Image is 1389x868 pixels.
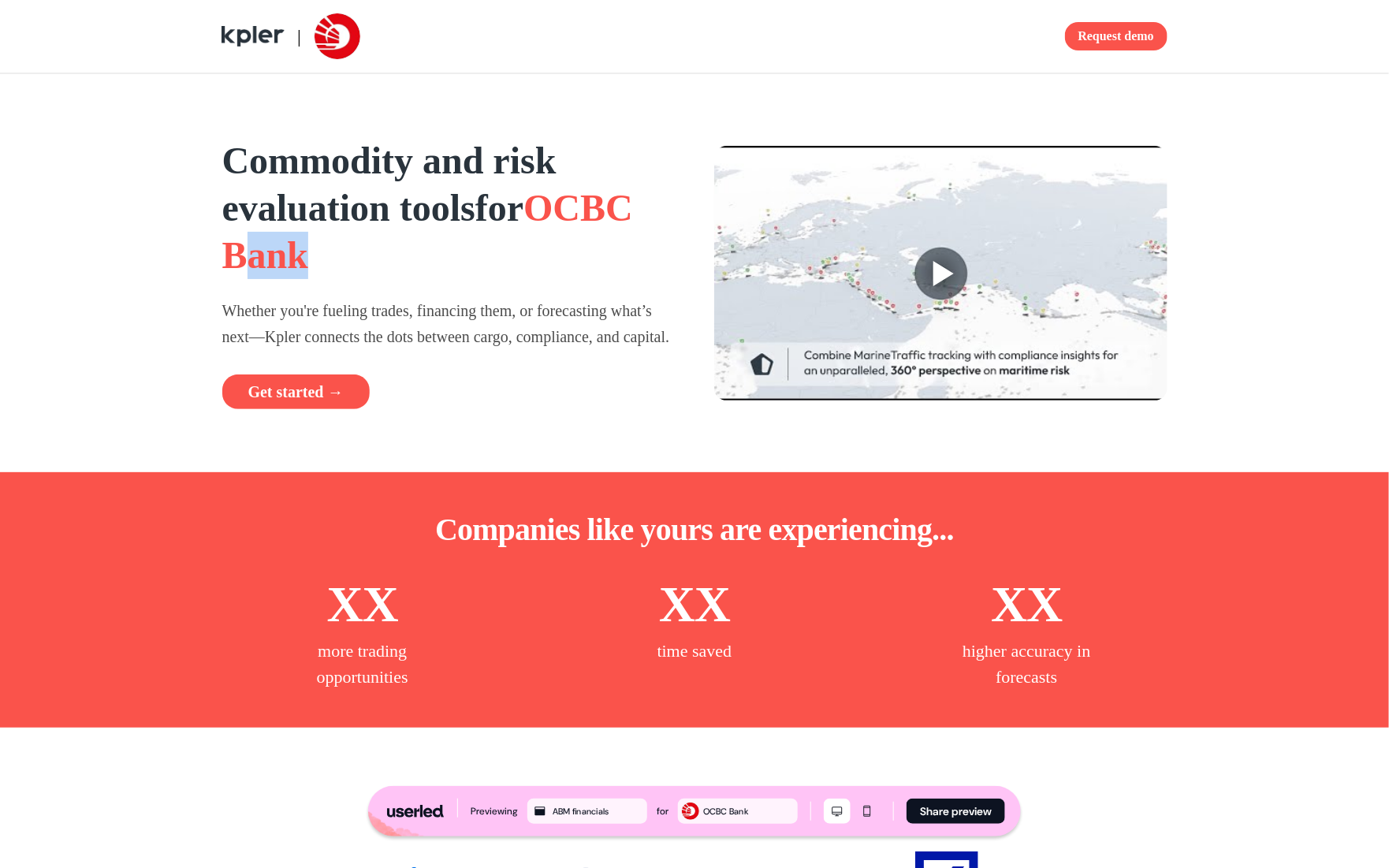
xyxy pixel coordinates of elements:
[222,140,557,229] strong: Commodity and risk evaluation tools
[659,572,730,638] p: XX
[907,799,1005,824] button: Share preview
[222,137,676,279] h1: for
[435,510,954,549] p: Companies like yours are experiencing...
[222,298,676,349] p: Whether you're fueling trades, financing them, or forecasting what’s next—Kpler connects the dots...
[222,374,370,409] button: Get started →
[1065,22,1167,50] button: Request demo
[553,804,644,818] div: ABM financials
[657,803,668,819] div: for
[327,572,398,638] p: XX
[297,26,301,47] span: |
[284,638,441,690] p: more trading opportunities
[854,799,881,824] button: Mobile mode
[703,804,795,818] div: OCBC Bank
[824,799,851,824] button: Desktop mode
[471,803,518,819] div: Previewing
[991,572,1062,638] p: XX
[657,638,732,664] p: time saved
[948,638,1105,690] p: higher accuracy in forecasts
